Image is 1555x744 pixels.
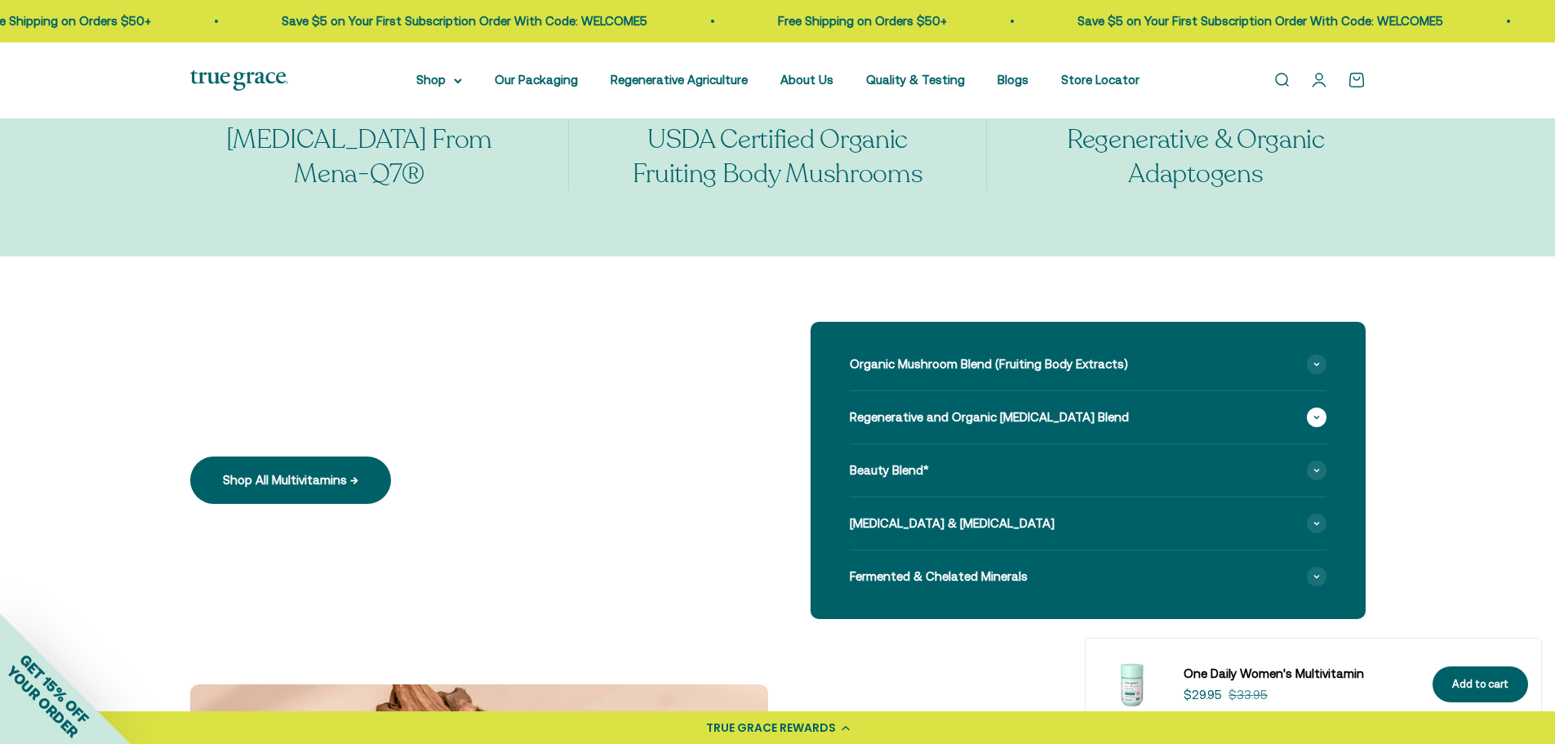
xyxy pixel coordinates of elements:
a: Our Packaging [495,73,578,87]
summary: Regenerative and Organic [MEDICAL_DATA] Blend [850,391,1326,443]
a: One Daily Women's Multivitamin [1184,664,1413,684]
p: We select ingredients that play a concrete role in true health, and we include them at effective ... [190,391,745,430]
div: Add to cart [1452,676,1508,693]
span: Regenerative and Organic [MEDICAL_DATA] Blend [850,408,1129,427]
sale-price: $29.95 [1184,685,1222,705]
div: TRUE GRACE REWARDS [706,719,836,737]
span: YOUR ORDER [3,662,82,741]
h3: [MEDICAL_DATA] From Mena-Q7® [190,123,529,191]
a: Blogs [997,73,1029,87]
summary: Fermented & Chelated Minerals [850,550,1326,603]
span: Beauty Blend* [850,461,929,480]
a: About Us [780,73,833,87]
a: Shop All Multivitamins → [190,457,391,504]
summary: Shop [416,70,462,90]
img: We select ingredients that play a concrete role in true health, and we include them at effective ... [1099,652,1164,717]
span: Organic Mushroom Blend (Fruiting Body Extracts) [850,354,1128,374]
span: [MEDICAL_DATA] & [MEDICAL_DATA] [850,514,1055,533]
p: Save $5 on Your First Subscription Order With Code: WELCOME5 [282,11,647,31]
h2: Key Ingredients [190,322,745,365]
p: Save $5 on Your First Subscription Order With Code: WELCOME5 [1077,11,1443,31]
span: GET 15% OFF [16,651,92,727]
span: Fermented & Chelated Minerals [850,567,1028,586]
summary: Beauty Blend* [850,444,1326,497]
summary: Organic Mushroom Blend (Fruiting Body Extracts) [850,338,1326,390]
h3: USDA Certified Organic Fruiting Body Mushrooms [608,123,947,191]
a: Free Shipping on Orders $50+ [778,14,947,28]
button: Add to cart [1433,666,1528,703]
h3: Regenerative & Organic Adaptogens [1026,123,1365,191]
summary: [MEDICAL_DATA] & [MEDICAL_DATA] [850,497,1326,550]
a: Store Locator [1061,73,1140,87]
a: Regenerative Agriculture [611,73,748,87]
a: Quality & Testing [866,73,965,87]
compare-at-price: $33.95 [1228,685,1268,705]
